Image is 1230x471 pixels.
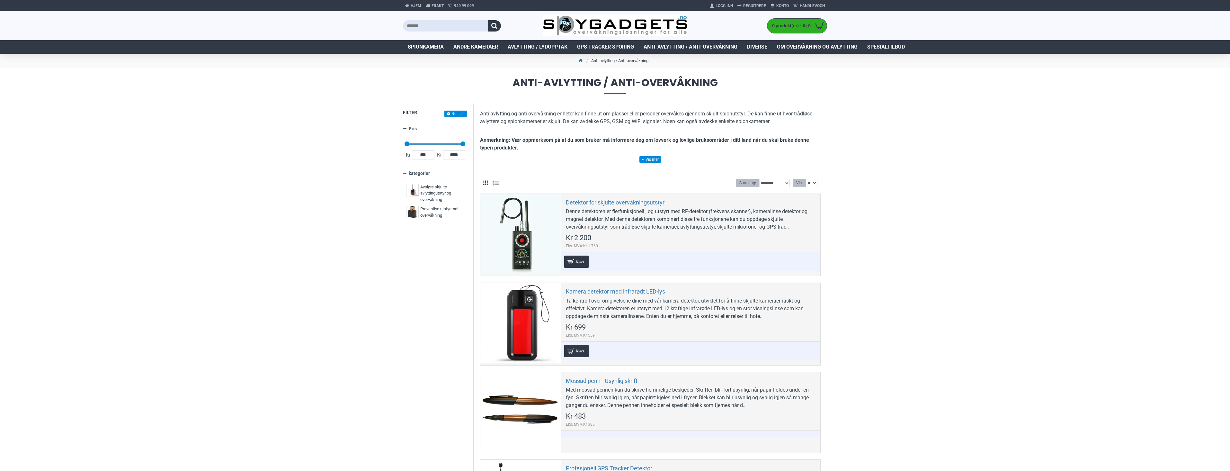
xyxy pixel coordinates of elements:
[403,77,827,94] span: Anti-avlytting / Anti-overvåkning
[776,3,789,9] span: Konto
[742,40,772,54] a: Diverse
[406,206,419,218] img: Preventive utstyr mot overvåkning
[449,40,503,54] a: Andre kameraer
[543,15,687,36] img: SpyGadgets.no
[566,332,595,338] span: Eks. MVA:Kr 559
[436,151,443,159] span: Kr
[566,297,816,320] div: Ta kontroll over omgivelsene dine med vår kamera detektor, utviklet for å finne skjulte kameraer ...
[480,194,561,274] a: Detektor for skjulte overvåkningsutstyr Detektor for skjulte overvåkningsutstyr
[791,1,827,11] a: Handlevogn
[772,40,862,54] a: Om overvåkning og avlytting
[566,377,637,385] a: Mossad penn - Usynlig skrift
[566,243,598,249] span: Eks. MVA:Kr 1 760
[566,208,816,231] div: Denne detektoren er flerfunksjonell , og utstyrt med RF-detektor (frekvens skanner), kameralinse ...
[747,43,767,51] span: Diverse
[454,3,474,9] span: 940 99 099
[716,3,733,9] span: Logg Inn
[408,43,444,51] span: Spionkamera
[743,3,766,9] span: Registrere
[403,168,467,179] a: kategorier
[566,324,586,331] span: Kr 699
[574,349,585,353] span: Kjøp
[574,260,585,264] span: Kjøp
[708,1,735,11] a: Logg Inn
[639,40,742,54] a: Anti-avlytting / Anti-overvåkning
[403,123,467,134] a: Pris
[480,372,561,453] a: Mossad penn - Usynlig skrift
[566,413,586,420] span: Kr 483
[736,179,759,187] label: Sortering:
[508,43,567,51] span: Avlytting / Lydopptak
[432,3,444,9] span: Frakt
[577,43,634,51] span: GPS Tracker Sporing
[767,19,827,33] a: 0 produkt(er) - Kr 0
[867,43,905,51] span: Spesialtilbud
[800,3,825,9] span: Handlevogn
[406,184,419,196] img: Avsløre skjulte avlyttingutstyr og overvåkning
[480,110,821,125] p: Anti-avlytting og anti-overvåkning enheter kan finne ut om plasser eller personer overvåkes gjenn...
[566,199,664,206] a: Detektor for skjulte overvåkningsutstyr
[644,43,737,51] span: Anti-avlytting / Anti-overvåkning
[768,1,791,11] a: Konto
[480,137,809,151] b: Anmerkning: Vær oppmerksom på at du som bruker må informere deg om lovverk og lovlige bruksområde...
[420,184,462,203] span: Avsløre skjulte avlyttingutstyr og overvåkning
[453,43,498,51] span: Andre kameraer
[735,1,768,11] a: Registrere
[767,23,812,29] span: 0 produkt(er) - Kr 0
[777,43,858,51] span: Om overvåkning og avlytting
[793,179,806,187] label: Vis:
[403,40,449,54] a: Spionkamera
[862,40,910,54] a: Spesialtilbud
[405,151,412,159] span: Kr
[572,40,639,54] a: GPS Tracker Sporing
[503,40,572,54] a: Avlytting / Lydopptak
[566,288,665,295] a: Kamera detektor med infrarødt LED-lys
[403,110,417,115] span: Filter
[480,283,561,363] a: Kamera detektor med infrarødt LED-lys Kamera detektor med infrarødt LED-lys
[411,3,421,9] span: Hjem
[420,206,462,218] span: Preventive utstyr mot overvåkning
[566,386,816,409] div: Med mossad-pennen kan du skrive hemmelige beskjeder. Skriften blir fort usynlig, når papir holdes...
[566,234,591,241] span: Kr 2 200
[566,421,595,427] span: Eks. MVA:Kr 386
[444,111,467,117] button: Nullstill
